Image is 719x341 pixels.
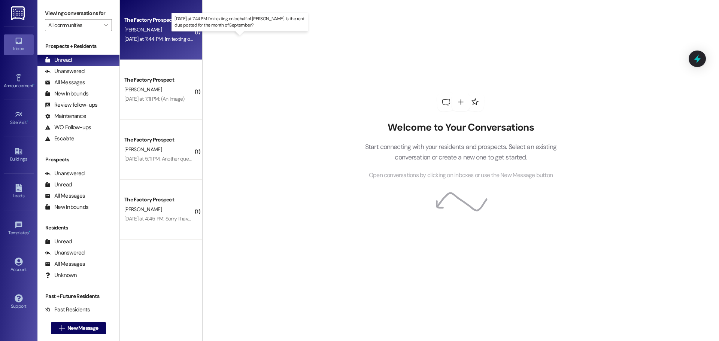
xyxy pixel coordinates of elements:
a: Support [4,292,34,312]
div: All Messages [45,79,85,86]
div: Unread [45,181,72,189]
div: Unread [45,56,72,64]
div: Unread [45,238,72,246]
div: New Inbounds [45,90,88,98]
div: All Messages [45,192,85,200]
div: Unknown [45,271,77,279]
a: Account [4,255,34,275]
i:  [59,325,64,331]
button: New Message [51,322,106,334]
span: • [33,82,34,87]
div: The Factory Prospect [124,16,194,24]
a: Leads [4,182,34,202]
a: Inbox [4,34,34,55]
div: Prospects [37,156,119,164]
div: [DATE] at 7:44 PM: I'm texting on behalf of [PERSON_NAME]. Is the rent due posted for the month o... [124,36,367,42]
span: [PERSON_NAME] [124,206,162,213]
div: The Factory Prospect [124,136,194,144]
div: [DATE] at 5:11 PM: Another question I have is this: when I signed my lease I was told that I woul... [124,155,638,162]
span: [PERSON_NAME] [124,26,162,33]
div: Review follow-ups [45,101,97,109]
img: ResiDesk Logo [11,6,26,20]
span: [PERSON_NAME] [124,146,162,153]
span: New Message [67,324,98,332]
div: Residents [37,224,119,232]
label: Viewing conversations for [45,7,112,19]
div: New Inbounds [45,203,88,211]
div: Escalate [45,135,74,143]
p: [DATE] at 7:44 PM: I'm texting on behalf of [PERSON_NAME]. Is the rent due posted for the month o... [175,16,305,28]
div: Unanswered [45,170,85,177]
div: WO Follow-ups [45,124,91,131]
div: Unanswered [45,67,85,75]
h2: Welcome to Your Conversations [354,122,568,134]
div: All Messages [45,260,85,268]
i:  [104,22,108,28]
div: Unanswered [45,249,85,257]
span: • [27,119,28,124]
div: Prospects + Residents [37,42,119,50]
p: Start connecting with your residents and prospects. Select an existing conversation or create a n... [354,141,568,163]
a: Buildings [4,145,34,165]
div: [DATE] at 7:11 PM: (An Image) [124,95,185,102]
span: Open conversations by clicking on inboxes or use the New Message button [369,171,553,180]
div: Maintenance [45,112,86,120]
input: All communities [48,19,100,31]
div: The Factory Prospect [124,76,194,84]
span: • [29,229,30,234]
div: Past Residents [45,306,90,314]
span: [PERSON_NAME] [124,86,162,93]
a: Site Visit • [4,108,34,128]
div: [DATE] at 4:45 PM: Sorry I have a question... just wondering how much parking costs per semester? [124,215,338,222]
div: The Factory Prospect [124,196,194,204]
div: Past + Future Residents [37,292,119,300]
a: Templates • [4,219,34,239]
